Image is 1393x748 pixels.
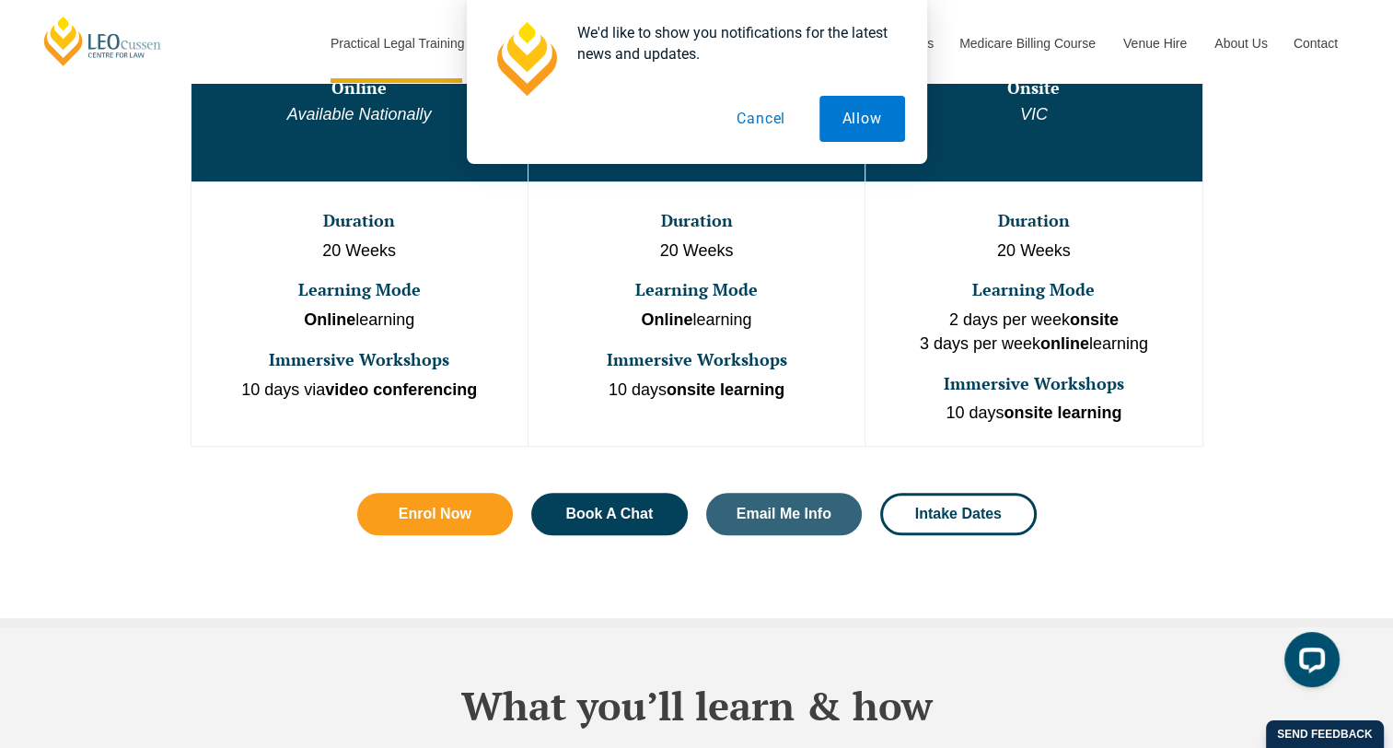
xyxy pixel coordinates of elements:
[867,309,1200,356] p: 2 days per week 3 days per week learning
[399,507,471,521] span: Enrol Now
[530,309,863,333] p: learning
[304,310,355,329] strong: Online
[819,96,905,142] button: Allow
[530,212,863,230] h3: Duration
[489,22,563,96] img: notification icon
[565,507,653,521] span: Book A Chat
[880,493,1037,535] a: Intake Dates
[737,507,831,521] span: Email Me Info
[325,380,477,399] strong: video conferencing
[1004,403,1121,422] strong: onsite learning
[563,22,905,64] div: We'd like to show you notifications for the latest news and updates.
[867,240,1200,263] p: 20 Weeks
[357,493,514,535] a: Enrol Now
[193,281,526,299] h3: Learning Mode
[530,281,863,299] h3: Learning Mode
[193,351,526,369] h3: Immersive Workshops
[1040,334,1089,353] strong: online
[641,310,692,329] strong: Online
[193,240,526,263] p: 20 Weeks
[193,379,526,403] p: 10 days via
[667,380,784,399] strong: onsite learning
[714,96,808,142] button: Cancel
[193,212,526,230] h3: Duration
[530,379,863,403] p: 10 days
[531,493,688,535] a: Book A Chat
[193,309,526,333] p: learning
[915,507,1002,521] span: Intake Dates
[867,375,1200,393] h3: Immersive Workshops
[867,402,1200,426] p: 10 days
[530,240,863,263] p: 20 Weeks
[867,212,1200,230] h3: Duration
[172,683,1222,729] h2: What you’ll learn & how
[1270,625,1347,702] iframe: LiveChat chat widget
[1070,310,1119,329] strong: onsite
[530,351,863,369] h3: Immersive Workshops
[706,493,863,535] a: Email Me Info
[867,281,1200,299] h3: Learning Mode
